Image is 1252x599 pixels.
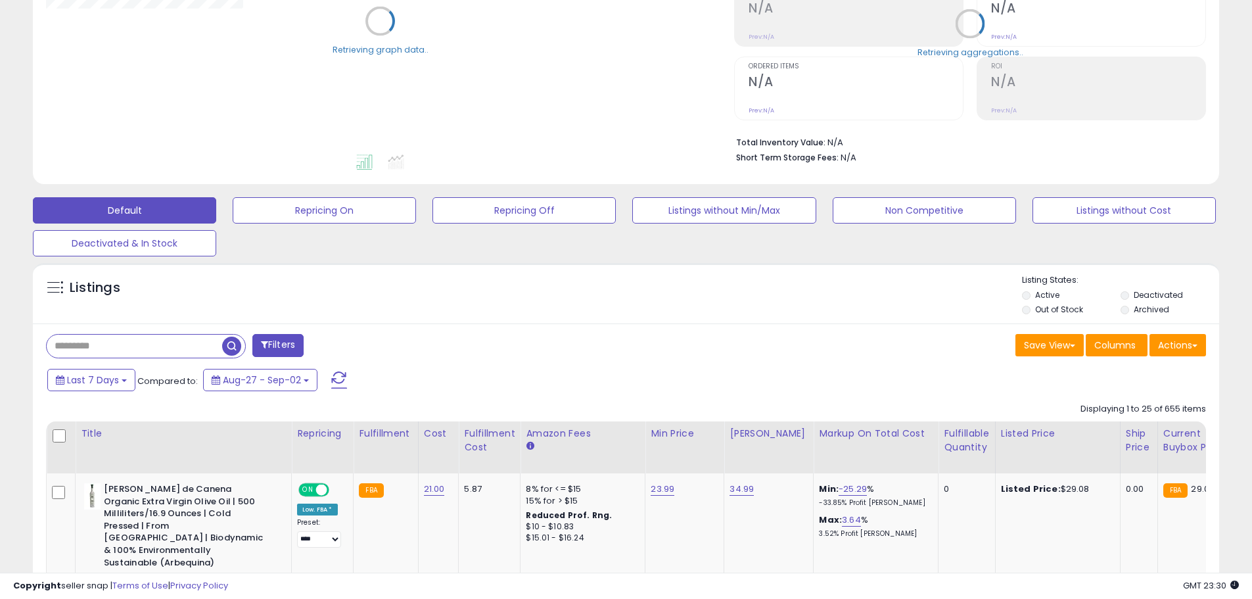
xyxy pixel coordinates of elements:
[819,483,928,508] div: %
[67,373,119,387] span: Last 7 Days
[81,427,286,441] div: Title
[300,485,316,496] span: ON
[651,427,718,441] div: Min Price
[833,197,1016,224] button: Non Competitive
[526,427,639,441] div: Amazon Fees
[651,483,674,496] a: 23.99
[1126,427,1152,454] div: Ship Price
[464,427,515,454] div: Fulfillment Cost
[814,421,939,473] th: The percentage added to the cost of goods (COGS) that forms the calculator for Min & Max prices.
[1163,427,1231,454] div: Current Buybox Price
[944,483,985,495] div: 0
[1080,403,1206,416] div: Displaying 1 to 25 of 655 items
[1022,274,1219,287] p: Listing States:
[84,483,101,510] img: 31Pr3lNlXaL._SL40_.jpg
[359,483,383,498] small: FBA
[526,483,635,495] div: 8% for <= $15
[297,504,338,515] div: Low. FBA *
[297,518,343,548] div: Preset:
[1183,579,1239,592] span: 2025-09-10 23:30 GMT
[33,197,216,224] button: Default
[1001,483,1061,495] b: Listed Price:
[233,197,416,224] button: Repricing On
[1001,427,1115,441] div: Listed Price
[104,483,264,572] b: [PERSON_NAME] de Canena Organic Extra Virgin Olive Oil | 500 Milliliters/16.9 Ounces | Cold Press...
[424,483,445,496] a: 21.00
[223,373,301,387] span: Aug-27 - Sep-02
[203,369,317,391] button: Aug-27 - Sep-02
[1134,289,1183,300] label: Deactivated
[47,369,135,391] button: Last 7 Days
[70,279,120,297] h5: Listings
[730,483,754,496] a: 34.99
[359,427,412,441] div: Fulfillment
[839,483,867,496] a: -25.29
[1035,304,1083,315] label: Out of Stock
[1149,334,1206,356] button: Actions
[526,495,635,507] div: 15% for > $15
[526,521,635,533] div: $10 - $10.83
[819,427,933,441] div: Markup on Total Cost
[252,334,304,357] button: Filters
[1191,483,1214,495] span: 29.07
[327,485,348,496] span: OFF
[819,514,928,539] div: %
[1035,289,1059,300] label: Active
[170,579,228,592] a: Privacy Policy
[842,514,861,527] a: 3.64
[1134,304,1169,315] label: Archived
[464,483,510,495] div: 5.87
[526,510,612,521] b: Reduced Prof. Rng.
[424,427,453,441] div: Cost
[1015,334,1084,356] button: Save View
[917,46,1023,58] div: Retrieving aggregations..
[13,580,228,592] div: seller snap | |
[137,375,198,387] span: Compared to:
[13,579,61,592] strong: Copyright
[1126,483,1148,495] div: 0.00
[1001,483,1110,495] div: $29.08
[632,197,816,224] button: Listings without Min/Max
[333,43,429,55] div: Retrieving graph data..
[944,427,989,454] div: Fulfillable Quantity
[1163,483,1188,498] small: FBA
[730,427,808,441] div: [PERSON_NAME]
[819,483,839,495] b: Min:
[33,230,216,256] button: Deactivated & In Stock
[297,427,348,441] div: Repricing
[112,579,168,592] a: Terms of Use
[819,529,928,539] p: 3.52% Profit [PERSON_NAME]
[1032,197,1216,224] button: Listings without Cost
[819,498,928,508] p: -33.85% Profit [PERSON_NAME]
[432,197,616,224] button: Repricing Off
[526,441,534,452] small: Amazon Fees.
[1094,339,1136,352] span: Columns
[819,514,842,526] b: Max:
[1086,334,1148,356] button: Columns
[526,533,635,544] div: $15.01 - $16.24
